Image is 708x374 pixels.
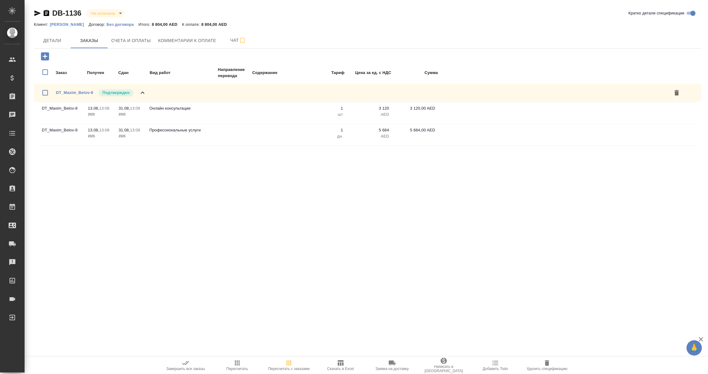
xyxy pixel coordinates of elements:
p: 13:08 [99,128,109,132]
p: 2025 [119,133,143,139]
p: Профессиональные услуги [149,127,211,133]
td: Получен [87,66,117,79]
p: Подтвержден [102,90,129,96]
p: дн. [303,133,343,139]
p: 5 684,00 AED [395,127,435,133]
td: Тариф [302,66,345,79]
td: Сдан [118,66,149,79]
p: К оплате: [182,22,201,27]
p: Онлайн консультации [149,105,211,111]
span: Счета и оплаты [111,37,151,45]
p: 13:08 [130,106,140,111]
td: Цена за ед. с НДС [345,66,391,79]
p: 2025 [88,133,112,139]
p: 31.08, [119,106,130,111]
button: Не оплачена [89,11,117,16]
td: Вид работ [149,66,217,79]
td: Сумма [392,66,438,79]
span: Детали [37,37,67,45]
p: 31.08, [119,128,130,132]
p: Клиент: [34,22,50,27]
p: 1 [303,127,343,133]
td: Заказ [55,66,86,79]
td: Направление перевода [218,66,251,79]
p: 13:08 [99,106,109,111]
div: Не оплачена [86,9,124,18]
div: DT_Maxim_Belov-8Подтвержден [34,84,701,102]
p: 3 120,00 AED [395,105,435,111]
p: 2025 [119,111,143,118]
a: Без договора [107,21,139,27]
p: 8 804,00 AED [152,22,182,27]
a: DT_Maxim_Belov-8 [56,90,93,95]
button: Добавить заказ [37,50,53,63]
p: 8 804,00 AED [201,22,231,27]
a: DB-1136 [52,9,81,17]
button: Скопировать ссылку для ЯМессенджера [34,10,41,17]
p: 13.08, [88,106,99,111]
a: [PERSON_NAME] [50,21,88,27]
p: 2025 [88,111,112,118]
p: шт [303,111,343,118]
td: DT_Maxim_Belov-8 [39,102,85,124]
p: 13.08, [88,128,99,132]
p: 5 684 [349,127,389,133]
span: Комментарии к оплате [158,37,216,45]
span: Заказы [74,37,104,45]
td: Содержание [252,66,301,79]
p: AED [349,111,389,118]
p: 13:08 [130,128,140,132]
button: 🙏 [686,340,702,356]
p: 1 [303,105,343,111]
span: Кратко детали спецификации [628,10,684,16]
span: Чат [223,37,253,44]
svg: Подписаться [239,37,246,44]
p: 3 120 [349,105,389,111]
p: Итого: [138,22,151,27]
span: 🙏 [689,341,699,354]
button: Скопировать ссылку [43,10,50,17]
td: DT_Maxim_Belov-8 [39,124,85,146]
p: AED [349,133,389,139]
p: Договор: [88,22,107,27]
